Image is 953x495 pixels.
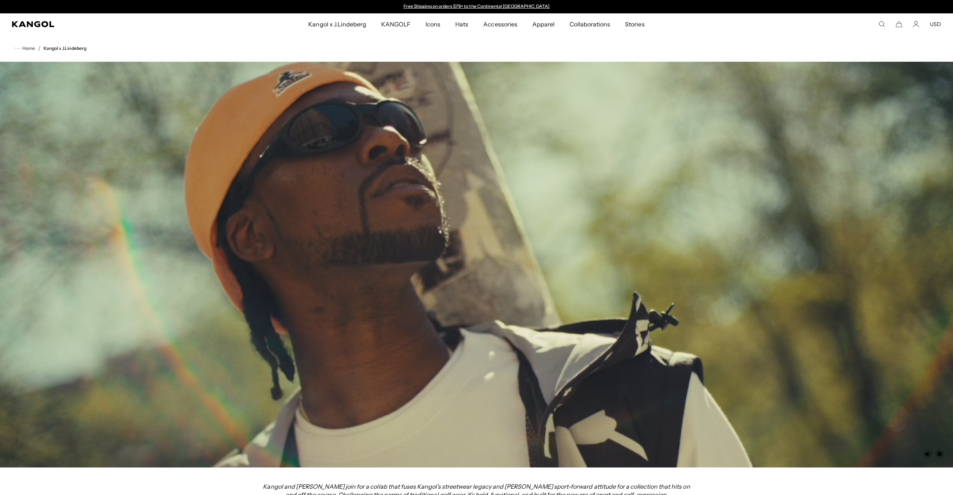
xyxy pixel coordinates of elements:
a: Accessories [476,13,525,35]
span: Accessories [483,13,517,35]
span: Stories [625,13,644,35]
a: Home [14,45,35,52]
slideshow-component: Announcement bar [400,4,553,10]
a: Kangol x J.Lindeberg [44,46,86,51]
div: Announcement [400,4,553,10]
summary: Search here [879,21,885,28]
li: / [35,44,41,53]
a: Account [913,21,919,28]
div: 1 of 2 [400,4,553,10]
button: Unmute [923,450,932,459]
button: Pause [935,450,944,459]
button: USD [930,21,941,28]
a: Kangol x J.Lindeberg [301,13,374,35]
a: Icons [418,13,448,35]
button: Cart [896,21,902,28]
span: Icons [425,13,440,35]
span: Kangol x J.Lindeberg [308,13,366,35]
a: Kangol [12,21,205,27]
span: KANGOLF [381,13,411,35]
span: Hats [455,13,468,35]
a: Collaborations [562,13,618,35]
span: Home [21,46,35,51]
a: Stories [618,13,652,35]
a: Hats [448,13,476,35]
span: Collaborations [570,13,610,35]
a: KANGOLF [374,13,418,35]
a: Apparel [525,13,562,35]
a: Free Shipping on orders $79+ to the Continental [GEOGRAPHIC_DATA] [404,3,550,9]
span: Apparel [532,13,555,35]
